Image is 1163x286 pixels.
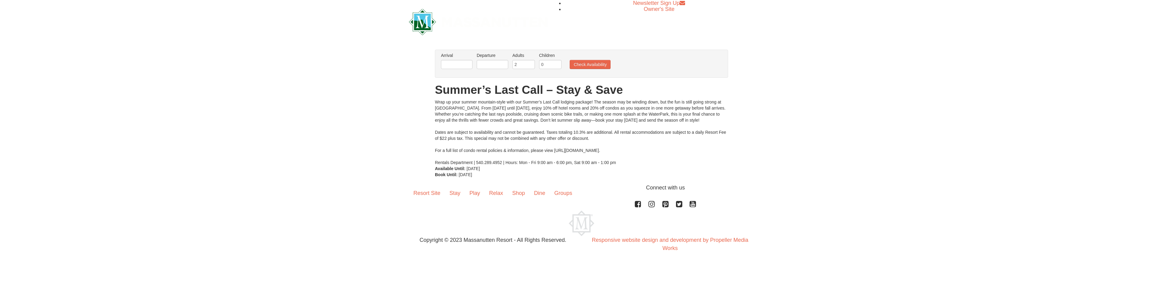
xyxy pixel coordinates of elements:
h1: Summer’s Last Call – Stay & Save [435,84,728,96]
label: Arrival [441,52,472,58]
label: Adults [512,52,535,58]
strong: Available Until: [435,166,466,171]
p: Copyright © 2023 Massanutten Resort - All Rights Reserved. [404,236,581,244]
img: Massanutten Resort Logo [409,9,548,35]
button: Check Availability [570,60,611,69]
a: Shop [508,184,529,202]
a: Owner's Site [644,6,674,12]
a: Stay [445,184,465,202]
a: Play [465,184,485,202]
label: Departure [477,52,508,58]
p: Connect with us [409,184,754,192]
a: Massanutten Resort [409,14,548,28]
span: [DATE] [467,166,480,171]
div: Wrap up your summer mountain-style with our Summer’s Last Call lodging package! The season may be... [435,99,728,166]
a: Resort Site [409,184,445,202]
a: Relax [485,184,508,202]
strong: Book Until: [435,172,458,177]
label: Children [539,52,562,58]
span: [DATE] [459,172,472,177]
a: Responsive website design and development by Propeller Media Works [592,237,748,251]
a: Dine [529,184,550,202]
img: Massanutten Resort Logo [569,211,594,236]
a: Groups [550,184,577,202]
